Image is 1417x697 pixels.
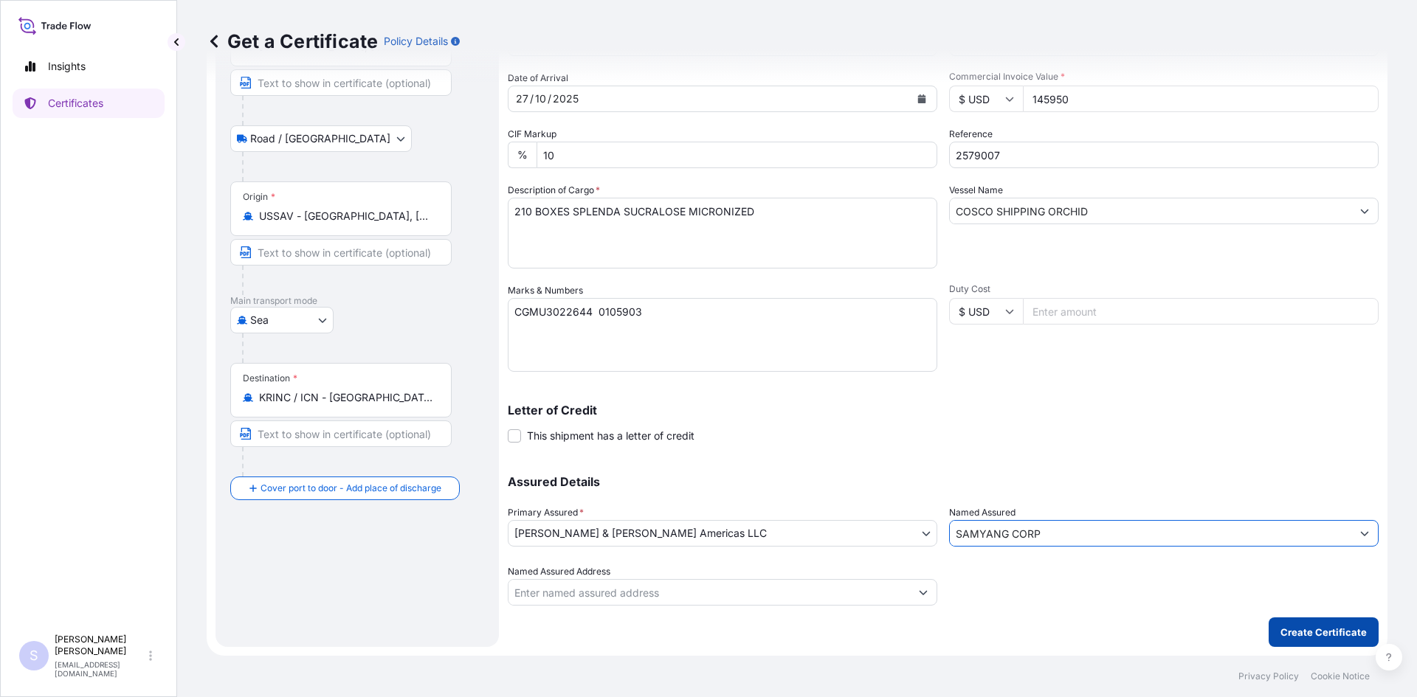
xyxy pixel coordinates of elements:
button: Cover port to door - Add place of discharge [230,476,460,500]
p: Insights [48,59,86,74]
button: Create Certificate [1269,617,1379,647]
div: year, [551,90,580,108]
span: Cover port to door - Add place of discharge [261,481,441,496]
div: % [508,142,537,168]
input: Enter amount [1023,298,1379,325]
p: [EMAIL_ADDRESS][DOMAIN_NAME] [55,660,146,678]
label: Vessel Name [949,183,1003,198]
p: Main transport mode [230,295,484,307]
input: Enter percentage between 0 and 10% [537,142,937,168]
input: Destination [259,390,433,405]
label: CIF Markup [508,127,556,142]
span: This shipment has a letter of credit [527,429,694,443]
div: Origin [243,191,275,203]
p: Letter of Credit [508,404,1379,416]
input: Origin [259,209,433,223]
p: Get a Certificate [207,30,378,53]
a: Privacy Policy [1238,670,1299,682]
p: Policy Details [384,34,448,49]
button: Show suggestions [1351,520,1378,547]
span: [PERSON_NAME] & [PERSON_NAME] Americas LLC [514,526,767,541]
label: Description of Cargo [508,183,600,198]
input: Enter amount [1023,86,1379,112]
button: Show suggestions [1351,198,1378,224]
button: Show suggestions [910,579,937,606]
p: Assured Details [508,476,1379,488]
div: / [530,90,534,108]
p: Certificates [48,96,103,111]
p: [PERSON_NAME] [PERSON_NAME] [55,634,146,657]
label: Marks & Numbers [508,283,583,298]
span: S [30,648,38,663]
input: Text to appear on certificate [230,239,452,266]
label: Named Assured [949,505,1016,520]
button: Select transport [230,307,334,333]
span: Sea [250,313,269,327]
label: Reference [949,127,993,142]
input: Enter booking reference [949,142,1379,168]
input: Named Assured Address [508,579,910,606]
input: Text to appear on certificate [230,69,452,96]
a: Certificates [13,89,165,118]
div: month, [534,90,548,108]
span: Road / [GEOGRAPHIC_DATA] [250,131,390,146]
input: Text to appear on certificate [230,420,452,447]
span: Duty Cost [949,283,1379,295]
input: Type to search vessel name or IMO [950,198,1351,224]
div: / [548,90,551,108]
div: day, [514,90,530,108]
button: [PERSON_NAME] & [PERSON_NAME] Americas LLC [508,520,937,547]
a: Insights [13,52,165,81]
button: Select transport [230,125,412,152]
a: Cookie Notice [1311,670,1370,682]
input: Assured Name [950,520,1351,547]
span: Primary Assured [508,505,584,520]
button: Calendar [910,87,934,111]
label: Named Assured Address [508,564,610,579]
p: Create Certificate [1280,625,1367,639]
div: Destination [243,372,297,384]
